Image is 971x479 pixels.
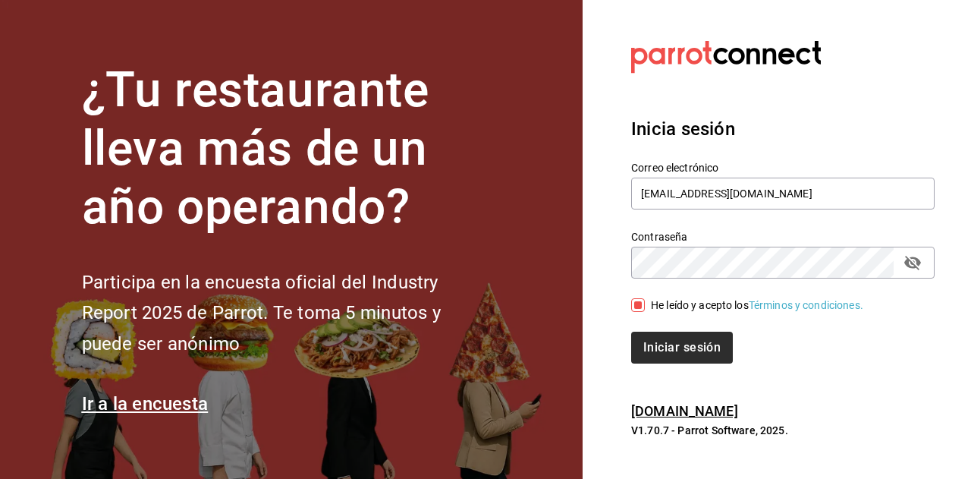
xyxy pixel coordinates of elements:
a: [DOMAIN_NAME] [631,403,738,419]
p: V1.70.7 - Parrot Software, 2025. [631,423,935,438]
input: Ingresa tu correo electrónico [631,178,935,210]
button: Iniciar sesión [631,332,733,364]
a: Términos y condiciones. [749,299,863,311]
a: Ir a la encuesta [82,393,209,414]
h3: Inicia sesión [631,115,935,143]
label: Contraseña [631,232,935,242]
h2: Participa en la encuesta oficial del Industry Report 2025 de Parrot. Te toma 5 minutos y puede se... [82,267,492,360]
div: He leído y acepto los [651,298,863,314]
button: passwordField [900,250,925,276]
h1: ¿Tu restaurante lleva más de un año operando? [82,61,492,236]
label: Correo electrónico [631,162,935,173]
